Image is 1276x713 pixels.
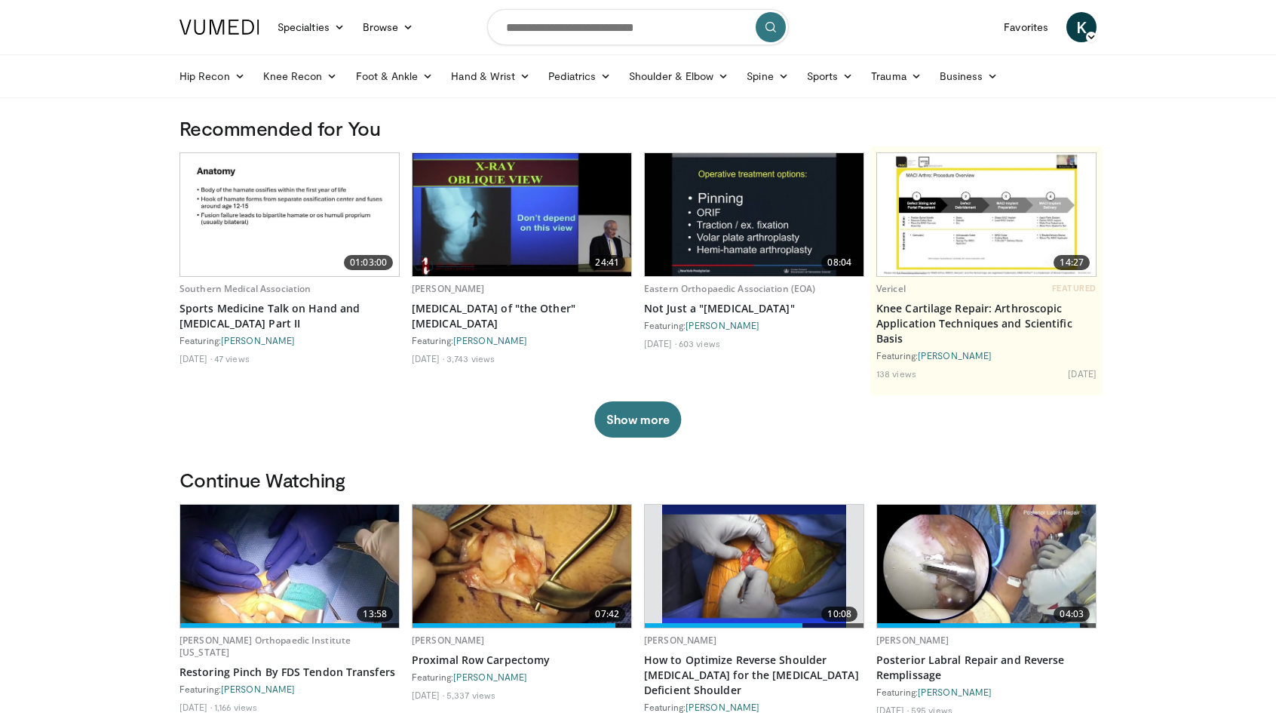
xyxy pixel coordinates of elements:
a: 10:08 [645,505,863,628]
div: Featuring: [179,334,400,346]
a: [PERSON_NAME] [453,335,527,346]
a: Trauma [862,61,931,91]
img: 09e868cb-fe32-49e2-90a1-f0e069513119.620x360_q85_upscale.jpg [413,153,631,276]
li: 138 views [876,367,916,380]
a: 13:58 [180,505,399,628]
a: Sports [798,61,863,91]
li: [DATE] [179,352,212,364]
a: [PERSON_NAME] [876,634,949,647]
div: Featuring: [644,319,864,331]
div: Featuring: [412,671,632,683]
img: 2444198d-1b18-4a77-bb67-3e21827492e5.620x360_q85_upscale.jpg [877,153,1096,276]
a: Proximal Row Carpectomy [412,653,632,668]
li: 47 views [214,352,250,364]
a: 24:41 [413,153,631,276]
span: 08:04 [821,255,857,270]
li: [DATE] [1068,367,1097,380]
a: [PERSON_NAME] [686,702,759,712]
a: [PERSON_NAME] Orthopaedic Institute [US_STATE] [179,634,351,659]
span: 14:27 [1054,255,1090,270]
a: Spine [738,61,797,91]
span: 10:08 [821,607,857,622]
a: Pediatrics [539,61,620,91]
a: Restoring Pinch By FDS Tendon Transfers [179,665,400,680]
a: K [1066,12,1097,42]
a: 04:03 [877,505,1096,628]
a: Southern Medical Association [179,282,311,295]
li: [DATE] [179,701,212,713]
a: Hand & Wrist [442,61,539,91]
img: e6b90a39-11c4-452a-a579-c84ec927ec26.620x360_q85_upscale.jpg [413,505,631,628]
span: 07:42 [589,607,625,622]
span: 13:58 [357,607,393,622]
a: [PERSON_NAME] [412,634,485,647]
a: Business [931,61,1008,91]
a: 01:03:00 [180,153,399,276]
a: Sports Medicine Talk on Hand and [MEDICAL_DATA] Part II [179,301,400,331]
li: 5,337 views [446,689,495,701]
span: 04:03 [1054,607,1090,622]
div: Featuring: [876,349,1097,361]
a: Hip Recon [170,61,254,91]
a: Shoulder & Elbow [620,61,738,91]
a: [PERSON_NAME] [221,684,295,694]
img: VuMedi Logo [179,20,259,35]
input: Search topics, interventions [487,9,789,45]
img: 6440c6e0-ba58-4209-981d-a048b277fbea.620x360_q85_upscale.jpg [877,505,1096,628]
img: 69fc5247-1016-4e64-a996-512949176b01.620x360_q85_upscale.jpg [645,153,863,276]
a: [MEDICAL_DATA] of "the Other" [MEDICAL_DATA] [412,301,632,331]
span: 24:41 [589,255,625,270]
a: [PERSON_NAME] [686,320,759,330]
li: 1,166 views [214,701,257,713]
a: [PERSON_NAME] [412,282,485,295]
a: Favorites [995,12,1057,42]
a: Eastern Orthopaedic Association (EOA) [644,282,815,295]
a: Knee Recon [254,61,347,91]
a: Not Just a "[MEDICAL_DATA]" [644,301,864,316]
li: 3,743 views [446,352,495,364]
a: Knee Cartilage Repair: Arthroscopic Application Techniques and Scientific Basis [876,301,1097,346]
div: Featuring: [876,686,1097,698]
a: Foot & Ankle [347,61,443,91]
li: 603 views [679,337,720,349]
a: [PERSON_NAME] [221,335,295,346]
a: 07:42 [413,505,631,628]
a: [PERSON_NAME] [918,350,992,361]
li: [DATE] [644,337,676,349]
li: [DATE] [412,689,444,701]
a: Browse [354,12,423,42]
img: fc4ab48b-5625-4ecf-8688-b082f551431f.620x360_q85_upscale.jpg [180,153,399,276]
a: How to Optimize Reverse Shoulder [MEDICAL_DATA] for the [MEDICAL_DATA] Deficient Shoulder [644,653,864,698]
img: d84aa8c7-537e-4bdf-acf1-23c7ca74a4c4.620x360_q85_upscale.jpg [662,505,847,628]
a: Posterior Labral Repair and Reverse Remplissage [876,653,1097,683]
li: [DATE] [412,352,444,364]
a: [PERSON_NAME] [644,634,717,647]
a: 14:27 [877,153,1096,276]
span: FEATURED [1052,283,1097,293]
a: [PERSON_NAME] [453,672,527,682]
div: Featuring: [179,683,400,695]
img: 246eb0b7-3382-444a-8a53-828e8f8666ec.620x360_q85_upscale.jpg [180,505,399,628]
h3: Continue Watching [179,468,1097,492]
span: 01:03:00 [344,255,393,270]
a: Specialties [268,12,354,42]
div: Featuring: [412,334,632,346]
a: Vericel [876,282,906,295]
h3: Recommended for You [179,116,1097,140]
div: Featuring: [644,701,864,713]
button: Show more [594,401,681,438]
a: 08:04 [645,153,863,276]
a: [PERSON_NAME] [918,687,992,697]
